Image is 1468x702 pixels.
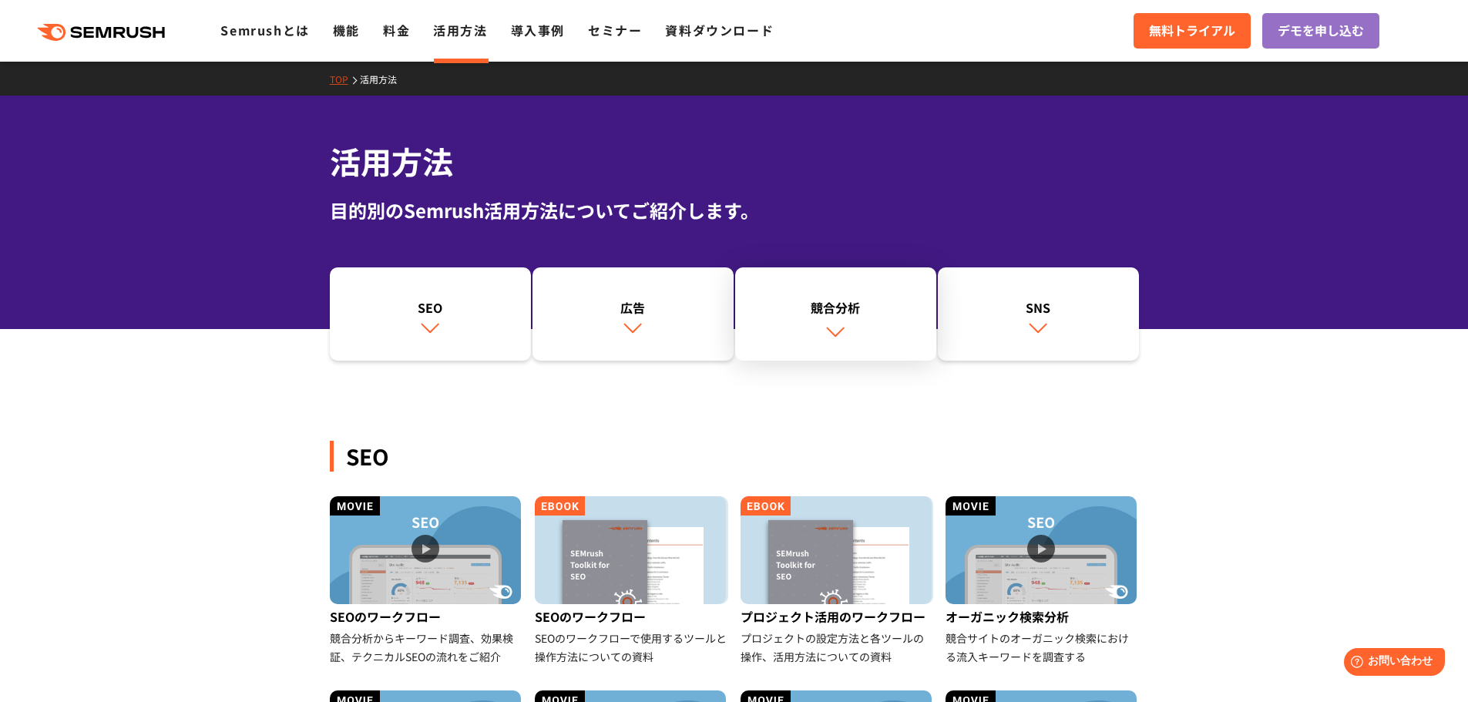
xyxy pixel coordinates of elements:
[1134,13,1251,49] a: 無料トライアル
[333,21,360,39] a: 機能
[330,604,523,629] div: SEOのワークフロー
[938,267,1139,361] a: SNS
[535,604,728,629] div: SEOのワークフロー
[433,21,487,39] a: 活用方法
[532,267,734,361] a: 広告
[383,21,410,39] a: 料金
[330,139,1139,184] h1: 活用方法
[946,604,1139,629] div: オーガニック検索分析
[540,298,726,317] div: 広告
[330,196,1139,224] div: 目的別のSemrush活用方法についてご紹介します。
[220,21,309,39] a: Semrushとは
[1262,13,1379,49] a: デモを申し込む
[1331,642,1451,685] iframe: Help widget launcher
[946,496,1139,666] a: オーガニック検索分析 競合サイトのオーガニック検索における流入キーワードを調査する
[535,496,728,666] a: SEOのワークフロー SEOのワークフローで使用するツールと操作方法についての資料
[330,496,523,666] a: SEOのワークフロー 競合分析からキーワード調査、効果検証、テクニカルSEOの流れをご紹介
[330,72,360,86] a: TOP
[330,441,1139,472] div: SEO
[511,21,565,39] a: 導入事例
[743,298,929,317] div: 競合分析
[588,21,642,39] a: セミナー
[741,496,934,666] a: プロジェクト活用のワークフロー プロジェクトの設定方法と各ツールの操作、活用方法についての資料
[946,298,1131,317] div: SNS
[330,267,531,361] a: SEO
[360,72,408,86] a: 活用方法
[1278,21,1364,41] span: デモを申し込む
[665,21,774,39] a: 資料ダウンロード
[741,604,934,629] div: プロジェクト活用のワークフロー
[1149,21,1235,41] span: 無料トライアル
[330,629,523,666] div: 競合分析からキーワード調査、効果検証、テクニカルSEOの流れをご紹介
[535,629,728,666] div: SEOのワークフローで使用するツールと操作方法についての資料
[735,267,936,361] a: 競合分析
[741,629,934,666] div: プロジェクトの設定方法と各ツールの操作、活用方法についての資料
[338,298,523,317] div: SEO
[946,629,1139,666] div: 競合サイトのオーガニック検索における流入キーワードを調査する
